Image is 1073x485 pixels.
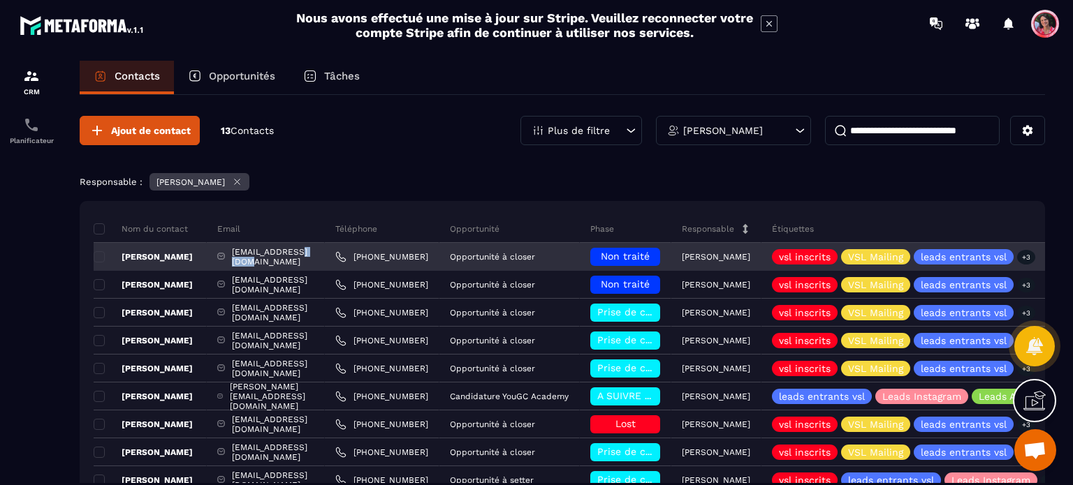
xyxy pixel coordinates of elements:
[231,125,274,136] span: Contacts
[772,223,814,234] p: Étiquettes
[3,106,59,155] a: schedulerschedulerPlanificateur
[682,336,750,345] p: [PERSON_NAME]
[848,280,903,290] p: VSL Mailing
[335,307,428,318] a: [PHONE_NUMBER]
[174,61,289,94] a: Opportunités
[1017,306,1035,320] p: +3
[597,334,727,345] span: Prise de contact effectuée
[80,177,143,187] p: Responsable :
[921,280,1007,290] p: leads entrants vsl
[450,364,535,373] p: Opportunité à closer
[335,447,428,458] a: [PHONE_NUMBER]
[289,61,374,94] a: Tâches
[450,252,535,262] p: Opportunité à closer
[1017,278,1035,292] p: +3
[548,126,610,135] p: Plus de filtre
[597,362,727,373] span: Prise de contact effectuée
[80,116,200,145] button: Ajout de contact
[450,419,535,429] p: Opportunité à closer
[597,446,727,457] span: Prise de contact effectuée
[94,223,188,234] p: Nom du contact
[450,308,535,318] p: Opportunité à closer
[779,280,831,290] p: vsl inscrits
[450,447,535,457] p: Opportunité à closer
[1017,250,1035,264] p: +3
[682,475,750,485] p: [PERSON_NAME]
[94,335,193,346] p: [PERSON_NAME]
[779,419,831,429] p: vsl inscrits
[601,278,650,290] span: Non traité
[3,57,59,106] a: formationformationCRM
[450,223,499,234] p: Opportunité
[94,251,193,262] p: [PERSON_NAME]
[20,13,145,38] img: logo
[597,306,727,318] span: Prise de contact effectuée
[450,336,535,345] p: Opportunité à closer
[335,279,428,290] a: [PHONE_NUMBER]
[682,308,750,318] p: [PERSON_NAME]
[682,252,750,262] p: [PERSON_NAME]
[848,336,903,345] p: VSL Mailing
[3,137,59,144] p: Planificateur
[335,335,428,346] a: [PHONE_NUMBER]
[979,391,1029,401] p: Leads ADS
[597,474,727,485] span: Prise de contact effectuée
[335,391,428,402] a: [PHONE_NUMBER]
[94,447,193,458] p: [PERSON_NAME]
[115,70,160,82] p: Contacts
[324,70,360,82] p: Tâches
[335,223,377,234] p: Téléphone
[450,475,534,485] p: Opportunité à setter
[848,308,903,318] p: VSL Mailing
[1014,429,1056,471] div: Ouvrir le chat
[1017,417,1035,432] p: +3
[921,364,1007,373] p: leads entrants vsl
[450,391,569,401] p: Candidature YouGC Academy
[597,390,657,401] span: A SUIVRE ⏳
[615,418,636,429] span: Lost
[217,223,240,234] p: Email
[779,336,831,345] p: vsl inscrits
[683,126,763,135] p: [PERSON_NAME]
[80,61,174,94] a: Contacts
[779,252,831,262] p: vsl inscrits
[335,363,428,374] a: [PHONE_NUMBER]
[848,447,903,457] p: VSL Mailing
[779,391,865,401] p: leads entrants vsl
[590,223,614,234] p: Phase
[921,336,1007,345] p: leads entrants vsl
[94,363,193,374] p: [PERSON_NAME]
[779,364,831,373] p: vsl inscrits
[682,419,750,429] p: [PERSON_NAME]
[156,177,225,187] p: [PERSON_NAME]
[94,279,193,290] p: [PERSON_NAME]
[601,251,650,262] span: Non traité
[450,280,535,290] p: Opportunité à closer
[779,447,831,457] p: vsl inscrits
[779,308,831,318] p: vsl inscrits
[682,391,750,401] p: [PERSON_NAME]
[682,364,750,373] p: [PERSON_NAME]
[3,88,59,96] p: CRM
[209,70,275,82] p: Opportunités
[848,252,903,262] p: VSL Mailing
[23,117,40,133] img: scheduler
[951,475,1030,485] p: Leads Instagram
[335,419,428,430] a: [PHONE_NUMBER]
[921,419,1007,429] p: leads entrants vsl
[221,124,274,137] p: 13
[682,280,750,290] p: [PERSON_NAME]
[295,10,754,40] h2: Nous avons effectué une mise à jour sur Stripe. Veuillez reconnecter votre compte Stripe afin de ...
[682,223,734,234] p: Responsable
[921,252,1007,262] p: leads entrants vsl
[921,447,1007,457] p: leads entrants vsl
[848,419,903,429] p: VSL Mailing
[23,68,40,84] img: formation
[682,447,750,457] p: [PERSON_NAME]
[111,124,191,137] span: Ajout de contact
[94,307,193,318] p: [PERSON_NAME]
[921,308,1007,318] p: leads entrants vsl
[94,391,193,402] p: [PERSON_NAME]
[779,475,831,485] p: vsl inscrits
[94,419,193,430] p: [PERSON_NAME]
